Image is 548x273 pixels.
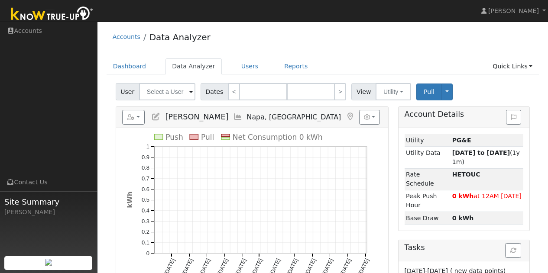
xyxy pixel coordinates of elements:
[233,133,323,141] text: Net Consumption 0 kWh
[201,133,214,141] text: Pull
[451,190,523,212] td: at 12AM [DATE]
[116,83,139,100] span: User
[452,137,471,144] strong: ID: 17288930, authorized: 09/16/25
[334,83,346,100] a: >
[452,149,520,165] span: (1y 1m)
[151,112,161,121] a: Edit User (37371)
[351,83,376,100] span: View
[6,5,97,24] img: Know True-Up
[452,171,480,178] strong: Y
[452,193,474,199] strong: 0 kWh
[142,186,149,193] text: 0.6
[345,112,355,121] a: Map
[506,110,521,125] button: Issue History
[165,133,183,141] text: Push
[452,215,474,222] strong: 0 kWh
[149,32,211,42] a: Data Analyzer
[405,243,524,252] h5: Tasks
[142,218,149,225] text: 0.3
[165,58,222,74] a: Data Analyzer
[139,83,195,100] input: Select a User
[142,154,149,161] text: 0.9
[416,84,442,100] button: Pull
[201,83,228,100] span: Dates
[107,58,153,74] a: Dashboard
[4,196,93,208] span: Site Summary
[165,112,228,121] span: [PERSON_NAME]
[424,88,435,95] span: Pull
[235,58,265,74] a: Users
[405,190,451,212] td: Peak Push Hour
[146,143,149,150] text: 1
[278,58,314,74] a: Reports
[146,250,149,257] text: 0
[405,212,451,225] td: Base Draw
[452,149,510,156] strong: [DATE] to [DATE]
[405,147,451,168] td: Utility Data
[142,165,149,171] text: 0.8
[247,113,341,121] span: Napa, [GEOGRAPHIC_DATA]
[142,207,149,214] text: 0.4
[126,192,134,208] text: kWh
[405,168,451,190] td: Rate Schedule
[228,83,240,100] a: <
[233,112,243,121] a: Multi-Series Graph
[376,83,411,100] button: Utility
[505,243,521,258] button: Refresh
[142,175,149,182] text: 0.7
[142,197,149,203] text: 0.5
[486,58,539,74] a: Quick Links
[488,7,539,14] span: [PERSON_NAME]
[142,240,149,246] text: 0.1
[113,33,140,40] a: Accounts
[405,110,524,119] h5: Account Details
[45,259,52,266] img: retrieve
[4,208,93,217] div: [PERSON_NAME]
[142,229,149,235] text: 0.2
[405,134,451,147] td: Utility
